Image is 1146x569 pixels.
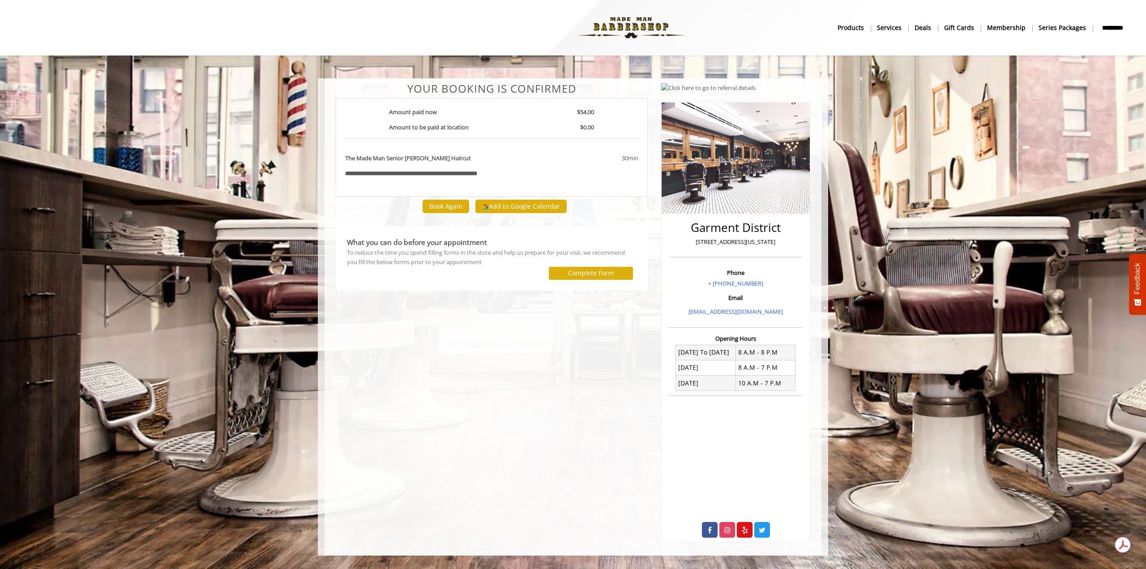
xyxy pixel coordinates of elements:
p: [STREET_ADDRESS][US_STATE] [671,237,800,247]
b: Amount paid now [389,108,437,116]
center: Your Booking is confirmed [336,83,648,94]
button: Add to Google Calendar [475,200,567,213]
td: [DATE] [676,360,736,376]
a: ServicesServices [871,21,908,34]
td: [DATE] [676,376,736,391]
b: Services [877,23,902,33]
b: Series packages [1039,23,1086,33]
td: 8 A.M - 7 P.M [735,360,795,376]
h3: Opening Hours [669,335,802,342]
span: Feedback [1133,263,1142,294]
a: Gift cardsgift cards [938,21,981,34]
h3: Phone [671,270,800,276]
div: 30min [549,154,638,163]
td: 8 A.M - 8 P.M [735,345,795,360]
b: $0.00 [580,123,594,131]
a: Series packagesSeries packages [1032,21,1093,34]
h2: Garment District [671,221,800,234]
a: Productsproducts [831,21,871,34]
img: Click here to go to referral details [661,83,756,93]
b: Membership [987,23,1026,33]
button: Book Again [423,200,469,213]
b: Amount to be paid at location [389,123,469,131]
b: Deals [915,23,931,33]
div: To reduce the time you spend filling forms in the store and help us prepare for your visit, we re... [347,248,637,267]
label: Complete Form [568,270,614,277]
button: Feedback - Show survey [1129,254,1146,315]
a: [EMAIL_ADDRESS][DOMAIN_NAME] [688,308,783,316]
a: DealsDeals [908,21,938,34]
b: gift cards [944,23,974,33]
h3: Email [671,295,800,301]
b: $54.00 [577,108,594,116]
b: What you can do before your appointment [347,237,487,247]
a: + [PHONE_NUMBER] [708,279,763,287]
a: MembershipMembership [981,21,1032,34]
td: [DATE] To [DATE] [676,345,736,360]
td: 10 A.M - 7 P.M [735,376,795,391]
b: products [838,23,864,33]
img: Made Man Barbershop logo [569,3,693,52]
button: Complete Form [549,267,633,280]
b: The Made Man Senior [PERSON_NAME] Haircut [345,154,471,163]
